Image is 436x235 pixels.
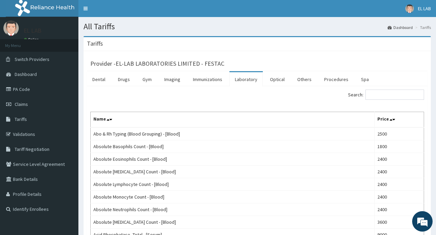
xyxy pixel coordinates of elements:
span: EL LAB [418,5,431,12]
td: Absolute [MEDICAL_DATA] Count - [Blood] [91,166,375,178]
input: Search: [365,90,424,100]
a: Drugs [112,72,135,87]
img: User Image [405,4,414,13]
a: Gym [137,72,157,87]
td: 2400 [375,166,424,178]
td: 2400 [375,178,424,191]
td: Absolute Eosinophils Count - [Blood] [91,153,375,166]
td: 2400 [375,191,424,203]
td: Absolute [MEDICAL_DATA] Count - [Blood] [91,216,375,229]
td: 2400 [375,203,424,216]
th: Price [375,112,424,128]
span: Dashboard [15,71,37,77]
a: Dashboard [388,25,413,30]
span: Tariffs [15,116,27,122]
a: Laboratory [229,72,263,87]
a: Others [292,72,317,87]
p: EL LAB [24,28,42,34]
a: Procedures [319,72,354,87]
a: Online [24,37,40,42]
a: Optical [265,72,290,87]
h3: Tariffs [87,41,103,47]
a: Dental [87,72,111,87]
a: Immunizations [187,72,228,87]
span: Switch Providers [15,56,49,62]
td: 2500 [375,127,424,140]
td: Absolute Lymphocyte Count - [Blood] [91,178,375,191]
td: Abo & Rh Typing (Blood Grouping) - [Blood] [91,127,375,140]
li: Tariffs [414,25,431,30]
img: User Image [3,20,19,36]
h1: All Tariffs [84,22,431,31]
td: Absolute Monocyte Count - [Blood] [91,191,375,203]
td: 1800 [375,140,424,153]
span: Claims [15,101,28,107]
th: Name [91,112,375,128]
h3: Provider - EL-LAB LABORATORIES LIMITED - FESTAC [90,61,224,67]
td: 3600 [375,216,424,229]
a: Imaging [159,72,186,87]
td: Absolute Neutrophils Count - [Blood] [91,203,375,216]
span: Tariff Negotiation [15,146,49,152]
label: Search: [348,90,424,100]
td: 2400 [375,153,424,166]
a: Spa [356,72,374,87]
td: Absolute Basophils Count - [Blood] [91,140,375,153]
